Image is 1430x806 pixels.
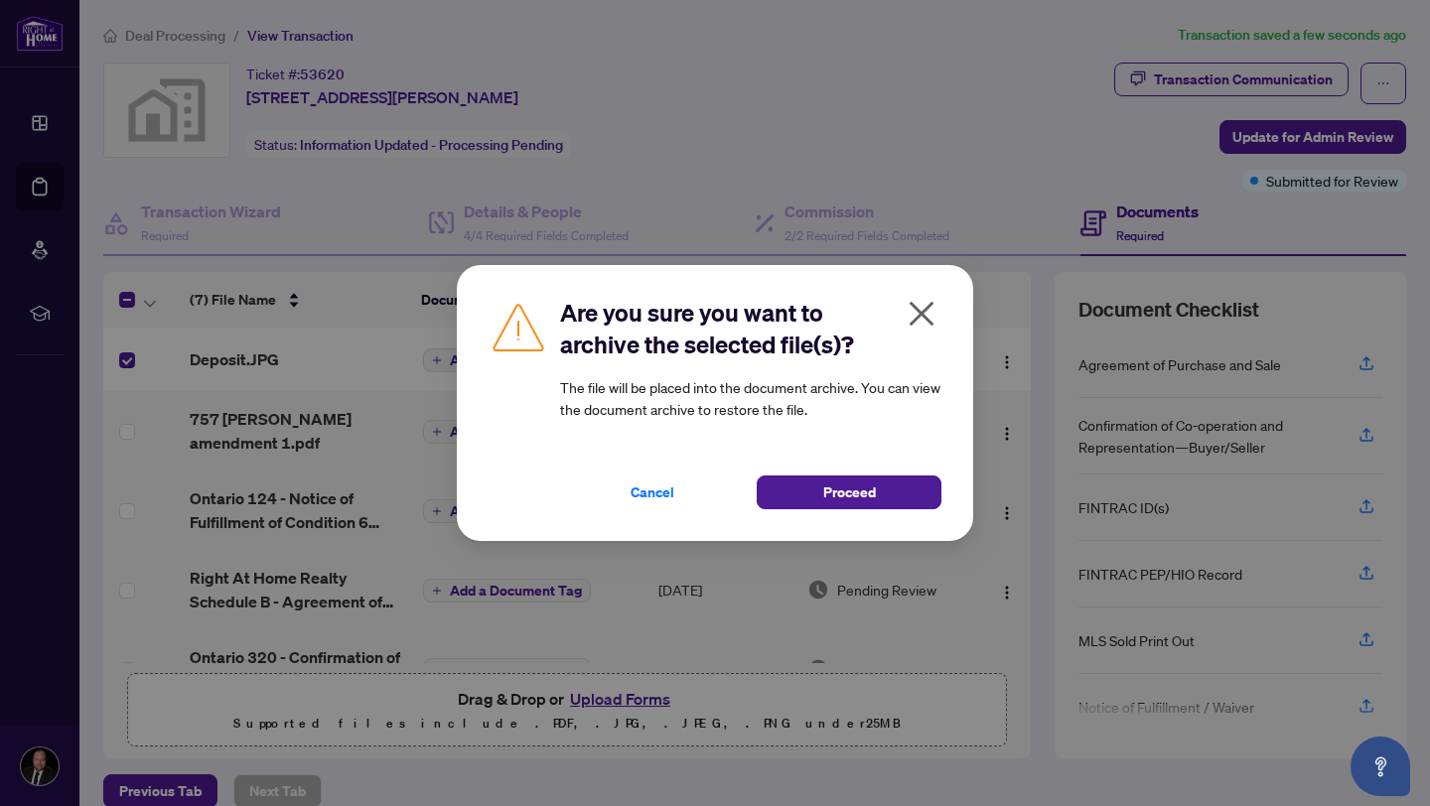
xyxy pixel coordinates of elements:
[757,475,941,509] button: Proceed
[560,297,941,360] h2: Are you sure you want to archive the selected file(s)?
[823,476,876,508] span: Proceed
[631,476,674,508] span: Cancel
[560,376,941,420] article: The file will be placed into the document archive. You can view the document archive to restore t...
[489,297,548,356] img: Caution Icon
[560,475,745,509] button: Cancel
[906,298,937,330] span: close
[1351,737,1410,796] button: Open asap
